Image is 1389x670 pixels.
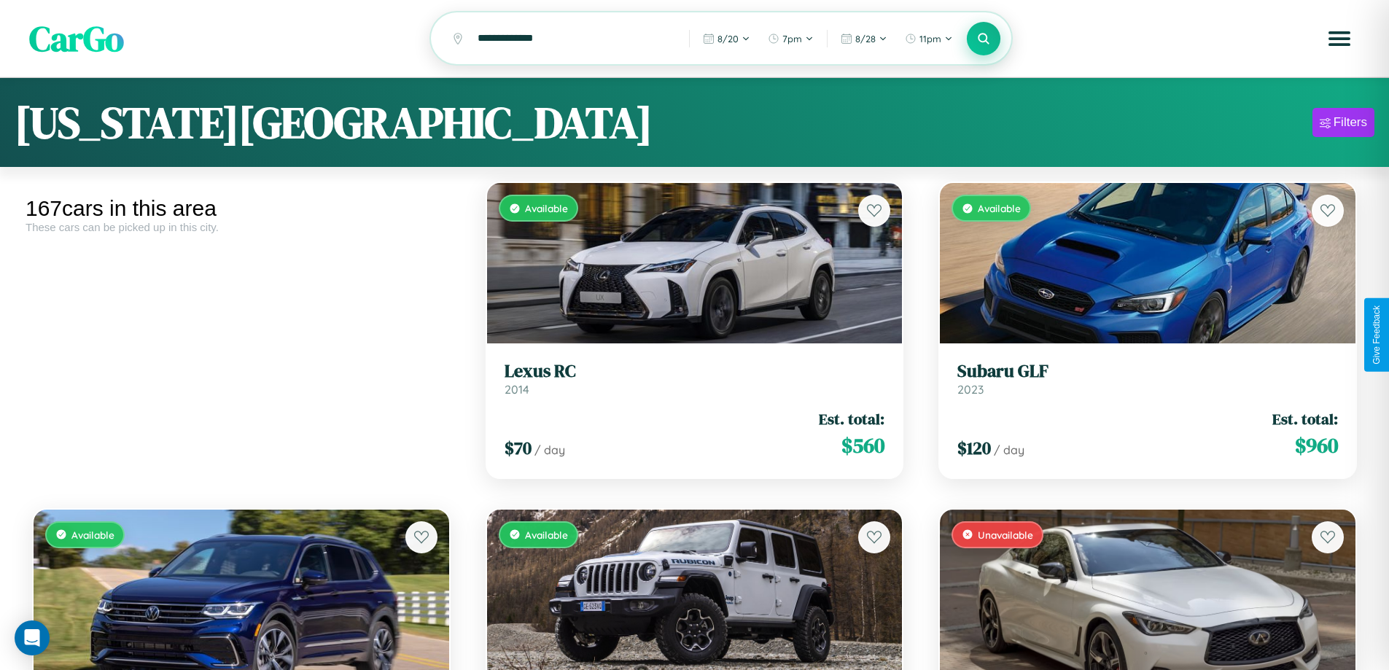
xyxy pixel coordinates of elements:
div: These cars can be picked up in this city. [26,221,457,233]
h1: [US_STATE][GEOGRAPHIC_DATA] [15,93,653,152]
button: 8/28 [833,27,895,50]
span: Available [525,202,568,214]
span: $ 560 [841,431,884,460]
span: CarGo [29,15,124,63]
span: / day [534,443,565,457]
span: $ 120 [957,436,991,460]
span: 11pm [919,33,941,44]
div: Give Feedback [1372,305,1382,365]
span: $ 960 [1295,431,1338,460]
span: 2023 [957,382,984,397]
button: Filters [1312,108,1374,137]
div: Open Intercom Messenger [15,620,50,655]
span: Est. total: [819,408,884,429]
span: Est. total: [1272,408,1338,429]
button: Open menu [1319,18,1360,59]
span: $ 70 [505,436,532,460]
h3: Lexus RC [505,361,885,382]
button: 8/20 [696,27,758,50]
a: Lexus RC2014 [505,361,885,397]
a: Subaru GLF2023 [957,361,1338,397]
button: 11pm [898,27,960,50]
span: Available [978,202,1021,214]
span: Available [525,529,568,541]
span: 8 / 20 [717,33,739,44]
span: / day [994,443,1024,457]
span: Unavailable [978,529,1033,541]
div: 167 cars in this area [26,196,457,221]
span: 7pm [782,33,802,44]
button: 7pm [760,27,821,50]
span: 8 / 28 [855,33,876,44]
div: Filters [1334,115,1367,130]
span: Available [71,529,114,541]
h3: Subaru GLF [957,361,1338,382]
span: 2014 [505,382,529,397]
